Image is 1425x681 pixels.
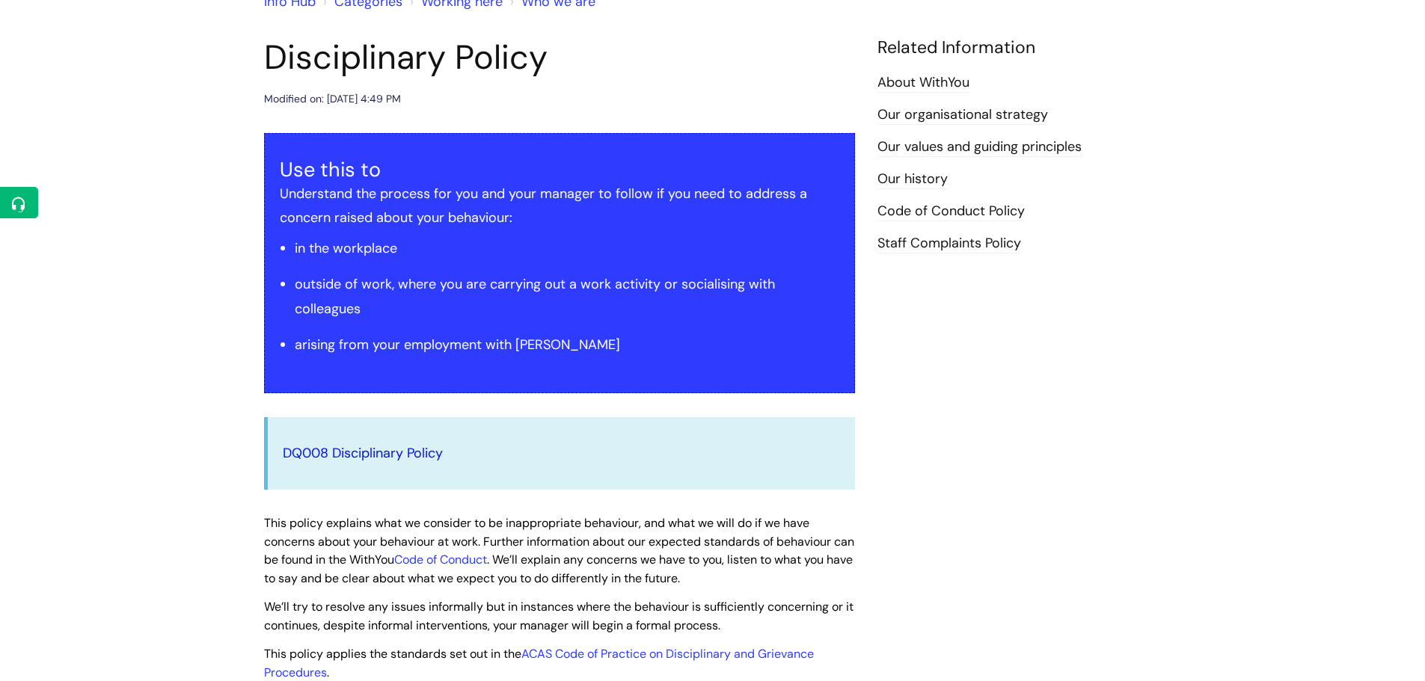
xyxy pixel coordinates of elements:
[264,646,814,680] a: ACAS Code of Practice on Disciplinary and Grievance Procedures
[283,444,443,462] a: DQ008 Disciplinary Policy
[295,333,839,357] li: arising from your employment with [PERSON_NAME]
[877,138,1082,157] a: Our values and guiding principles
[295,272,839,321] li: outside of work, where you are carrying out a work activity or socialising with colleagues
[877,73,969,93] a: About WithYou
[877,37,1162,58] h4: Related Information
[877,105,1048,125] a: Our organisational strategy
[264,90,401,108] div: Modified on: [DATE] 4:49 PM
[394,552,487,567] a: Code of Conduct
[264,599,854,633] span: We’ll try to resolve any issues informally but in instances where the behaviour is sufficiently c...
[264,515,854,586] span: This policy explains what we consider to be inappropriate behaviour, and what we will do if we ha...
[280,158,839,182] h3: Use this to
[877,202,1025,221] a: Code of Conduct Policy
[264,646,814,680] span: This policy applies the standards set out in the .
[264,37,855,78] h1: Disciplinary Policy
[280,182,839,230] p: Understand the process for you and your manager to follow if you need to address a concern raised...
[877,234,1021,253] a: Staff Complaints Policy
[295,236,839,260] li: in the workplace
[877,170,948,189] a: Our history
